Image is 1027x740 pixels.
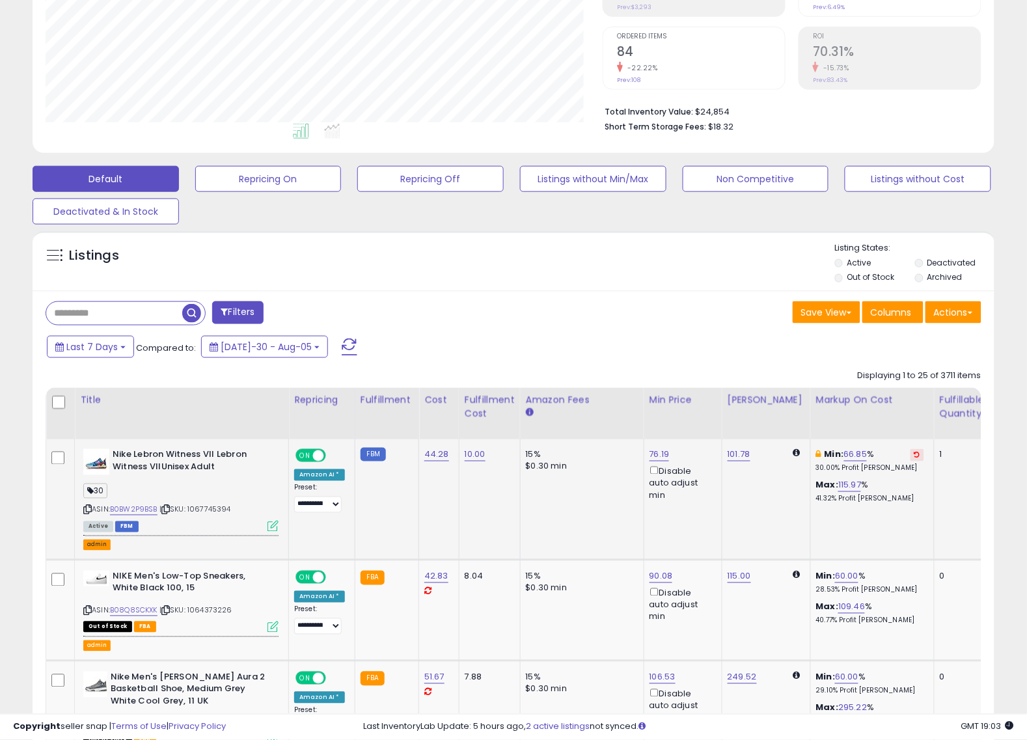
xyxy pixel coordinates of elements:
button: Actions [925,301,981,323]
button: admin [83,640,111,651]
span: ON [297,571,313,582]
b: Nike Lebron Witness VII Lebron Witness VIIUnisex Adult [113,449,271,476]
button: Filters [212,301,263,324]
p: 41.32% Profit [PERSON_NAME] [816,495,924,504]
div: Repricing [294,393,349,407]
p: 40.77% Profit [PERSON_NAME] [816,616,924,625]
span: Compared to: [136,342,196,354]
span: FBM [115,521,139,532]
span: [DATE]-30 - Aug-05 [221,340,312,353]
p: 30.00% Profit [PERSON_NAME] [816,464,924,473]
div: Preset: [294,605,345,635]
b: Min: [816,570,836,582]
a: Privacy Policy [169,720,226,733]
div: 15% [526,672,634,683]
div: Disable auto adjust min [650,464,712,502]
button: Default [33,166,179,192]
a: 101.78 [728,448,750,461]
div: 7.88 [465,672,510,683]
div: Disable auto adjust min [650,586,712,624]
div: % [816,480,924,504]
small: Prev: 108 [617,76,640,84]
a: 115.00 [728,570,751,583]
div: Markup on Cost [816,393,929,407]
b: Min: [825,448,844,461]
div: $0.30 min [526,582,634,594]
a: 60.00 [835,570,858,583]
label: Deactivated [927,257,976,268]
span: OFF [324,571,345,582]
div: $0.30 min [526,683,634,695]
div: % [816,601,924,625]
div: Cost [424,393,454,407]
div: Fulfillable Quantity [940,393,985,420]
button: Non Competitive [683,166,829,192]
img: 41vJYxb-YkL._SL40_.jpg [83,449,109,475]
span: ON [297,672,313,683]
th: The percentage added to the cost of goods (COGS) that forms the calculator for Min & Max prices. [810,388,934,439]
h2: 84 [617,44,785,62]
a: 106.53 [650,671,676,684]
a: B0BW2P9BSB [110,504,157,515]
div: Preset: [294,484,345,513]
h2: 70.31% [813,44,981,62]
div: 15% [526,449,634,461]
div: % [816,672,924,696]
small: Prev: $3,293 [617,3,651,11]
div: Title [80,393,283,407]
button: Deactivated & In Stock [33,199,179,225]
small: -15.73% [819,63,849,73]
label: Active [847,257,871,268]
span: Last 7 Days [66,340,118,353]
div: Amazon Fees [526,393,638,407]
div: % [816,449,924,473]
div: Amazon AI * [294,692,345,704]
span: Columns [871,306,912,319]
span: Ordered Items [617,33,785,40]
img: 31-2p4OuclS._SL40_.jpg [83,672,107,698]
div: Last InventoryLab Update: 5 hours ago, not synced. [363,721,1014,733]
div: ASIN: [83,571,279,631]
a: 44.28 [424,448,449,461]
div: 0 [940,672,980,683]
b: Nike Men's [PERSON_NAME] Aura 2 Basketball Shoe, Medium Grey White Cool Grey, 11 UK [111,672,269,711]
button: Columns [862,301,924,323]
div: ASIN: [83,449,279,530]
div: Displaying 1 to 25 of 3711 items [858,370,981,382]
small: Prev: 6.49% [813,3,845,11]
span: All listings that are currently out of stock and unavailable for purchase on Amazon [83,622,132,633]
a: 51.67 [424,671,445,684]
small: FBA [361,672,385,686]
span: ROI [813,33,981,40]
div: seller snap | | [13,721,226,733]
b: Max: [816,601,839,613]
b: NIKE Men's Low-Top Sneakers, White Black 100, 15 [113,571,271,598]
span: | SKU: 1064373226 [159,605,232,616]
label: Out of Stock [847,271,894,282]
button: Listings without Cost [845,166,991,192]
a: 2 active listings [526,720,590,733]
small: FBM [361,448,386,461]
div: Fulfillment Cost [465,393,515,420]
a: Terms of Use [111,720,167,733]
a: 109.46 [838,601,865,614]
a: 76.19 [650,448,670,461]
span: 30 [83,484,107,499]
span: FBA [134,622,156,633]
a: 66.85 [844,448,868,461]
button: Last 7 Days [47,336,134,358]
a: 115.97 [838,479,861,492]
a: 42.83 [424,570,448,583]
button: Listings without Min/Max [520,166,666,192]
button: Repricing Off [357,166,504,192]
span: OFF [324,450,345,461]
span: | SKU: 1067745394 [159,504,231,515]
small: FBA [361,571,385,585]
a: 60.00 [835,671,858,684]
span: ON [297,450,313,461]
span: OFF [324,672,345,683]
strong: Copyright [13,720,61,733]
h5: Listings [69,247,119,265]
button: [DATE]-30 - Aug-05 [201,336,328,358]
small: Prev: 83.43% [813,76,847,84]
